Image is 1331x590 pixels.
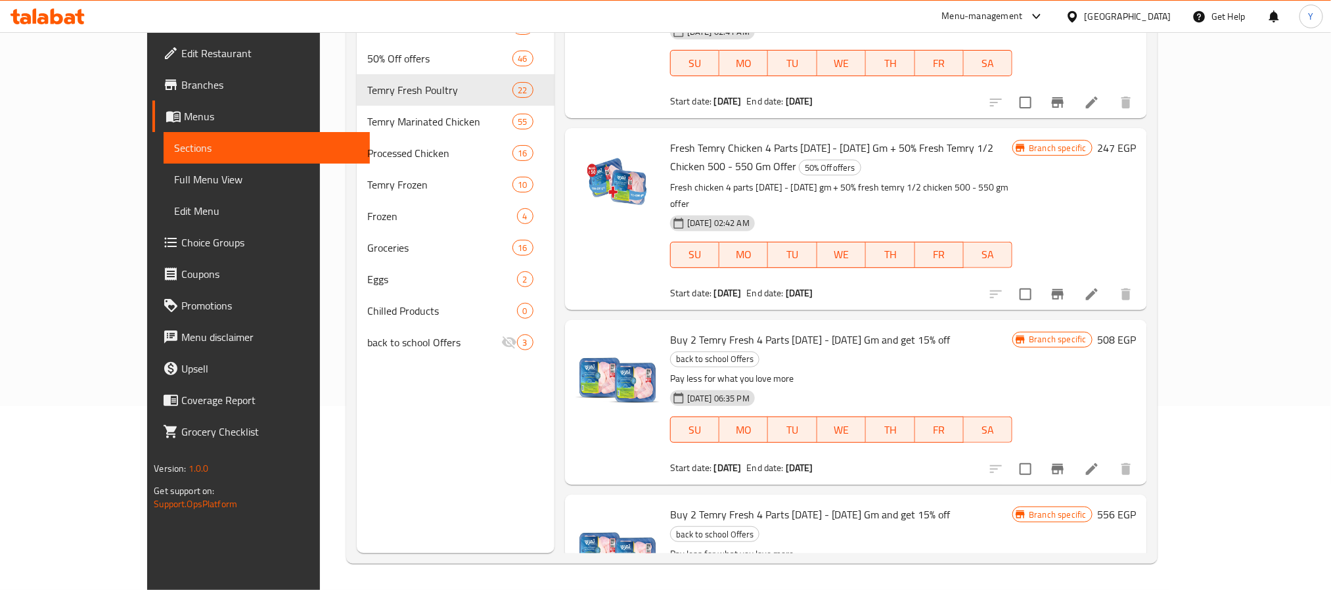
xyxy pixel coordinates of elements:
span: 1.0.0 [189,460,209,477]
a: Choice Groups [152,227,369,258]
span: Fresh Temry Chicken 4 Parts [DATE] - [DATE] Gm + 50% Fresh Temry 1/2 Chicken 500 - 550 Gm Offer [670,138,994,176]
span: 2 [518,273,533,286]
b: [DATE] [786,284,813,302]
span: Menus [184,108,359,124]
span: 3 [518,336,533,349]
span: back to school Offers [671,527,759,542]
img: Buy 2 Temry Fresh 4 Parts 1100 - 1200 Gm and get 15% off [575,505,660,589]
span: 50% Off offers [800,160,861,175]
img: Fresh Temry Chicken 4 Parts 1100 - 1200 Gm + 50% Fresh Temry 1/2 Chicken 500 - 550 Gm Offer [575,139,660,223]
button: MO [719,242,768,268]
span: Version: [154,460,186,477]
div: items [512,82,533,98]
div: items [512,240,533,256]
button: Branch-specific-item [1042,453,1073,485]
span: Buy 2 Temry Fresh 4 Parts [DATE] - [DATE] Gm and get 15% off [670,505,951,524]
a: Sections [164,132,369,164]
div: items [512,114,533,129]
div: Frozen [367,208,516,224]
span: SU [676,54,714,73]
a: Edit Restaurant [152,37,369,69]
button: delete [1110,453,1142,485]
span: Temry Frozen [367,177,512,193]
button: SU [670,242,719,268]
a: Menus [152,101,369,132]
span: 55 [513,116,533,128]
p: Pay less for what you love more [670,546,1013,562]
span: [DATE] 06:35 PM [682,392,755,405]
p: Fresh chicken 4 parts [DATE] - [DATE] gm + 50% fresh temry 1/2 chicken 500 - 550 gm offer [670,179,1013,212]
span: Groceries [367,240,512,256]
div: Processed Chicken16 [357,137,554,169]
button: delete [1110,87,1142,118]
span: Coupons [181,266,359,282]
b: [DATE] [714,93,742,110]
button: WE [817,50,866,76]
a: Coupons [152,258,369,290]
button: Branch-specific-item [1042,87,1073,118]
span: TH [871,420,909,440]
span: Temry Marinated Chicken [367,114,512,129]
a: Grocery Checklist [152,416,369,447]
span: SA [969,245,1007,264]
svg: Inactive section [501,334,517,350]
span: Select to update [1012,281,1039,308]
button: FR [915,242,964,268]
span: Promotions [181,298,359,313]
span: Menu disclaimer [181,329,359,345]
div: Temry Marinated Chicken55 [357,106,554,137]
button: Branch-specific-item [1042,279,1073,310]
span: Select to update [1012,89,1039,116]
button: WE [817,242,866,268]
div: back to school Offers3 [357,327,554,358]
span: Start date: [670,459,712,476]
span: back to school Offers [671,352,759,367]
a: Edit menu item [1084,95,1100,110]
span: End date: [747,459,784,476]
b: [DATE] [714,284,742,302]
span: Coverage Report [181,392,359,408]
button: WE [817,417,866,443]
a: Full Menu View [164,164,369,195]
span: [DATE] 02:42 AM [682,217,755,229]
img: Buy 2 Temry Fresh 4 Parts 1000 - 1100 Gm and get 15% off [575,330,660,415]
span: SA [969,54,1007,73]
span: SU [676,420,714,440]
a: Menu disclaimer [152,321,369,353]
div: Temry Fresh Poultry22 [357,74,554,106]
span: MO [725,245,763,264]
span: Edit Restaurant [181,45,359,61]
div: [GEOGRAPHIC_DATA] [1085,9,1171,24]
span: TH [871,54,909,73]
div: 50% Off offers [799,160,861,175]
span: 16 [513,242,533,254]
span: Y [1309,9,1314,24]
button: FR [915,50,964,76]
span: TU [773,245,811,264]
span: Branch specific [1024,509,1091,521]
span: TH [871,245,909,264]
span: Grocery Checklist [181,424,359,440]
a: Branches [152,69,369,101]
button: SA [964,417,1012,443]
div: Chilled Products [367,303,516,319]
a: Coverage Report [152,384,369,416]
div: Frozen4 [357,200,554,232]
span: TU [773,54,811,73]
span: MO [725,54,763,73]
button: TU [768,417,817,443]
button: delete [1110,279,1142,310]
span: 50% Off offers [367,51,512,66]
span: FR [920,420,959,440]
span: Buy 2 Temry Fresh 4 Parts [DATE] - [DATE] Gm and get 15% off [670,330,951,350]
div: items [517,303,533,319]
div: back to school Offers [670,352,759,367]
a: Edit Menu [164,195,369,227]
div: items [512,51,533,66]
span: 16 [513,147,533,160]
p: Pay less for what you love more [670,371,1013,387]
div: Menu-management [942,9,1023,24]
a: Promotions [152,290,369,321]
